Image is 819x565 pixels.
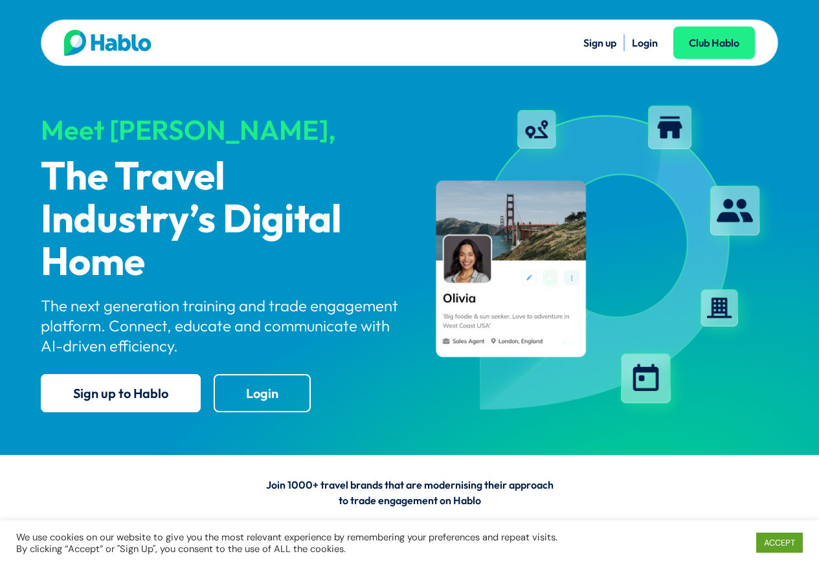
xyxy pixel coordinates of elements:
[64,30,151,56] img: Hablo logo main 2
[421,95,778,422] img: hablo-profile-image
[583,36,616,49] a: Sign up
[41,374,201,412] a: Sign up to Hablo
[41,296,398,357] p: The next generation training and trade engagement platform. Connect, educate and communicate with...
[673,27,755,59] a: Club Hablo
[214,374,311,412] a: Login
[41,157,398,285] p: The Travel Industry’s Digital Home
[41,115,398,145] div: Meet [PERSON_NAME],
[632,36,658,49] a: Login
[16,531,567,555] div: We use cookies on our website to give you the most relevant experience by remembering your prefer...
[756,533,803,553] a: ACCEPT
[266,478,554,507] span: Join 1000+ travel brands that are modernising their approach to trade engagement on Hablo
